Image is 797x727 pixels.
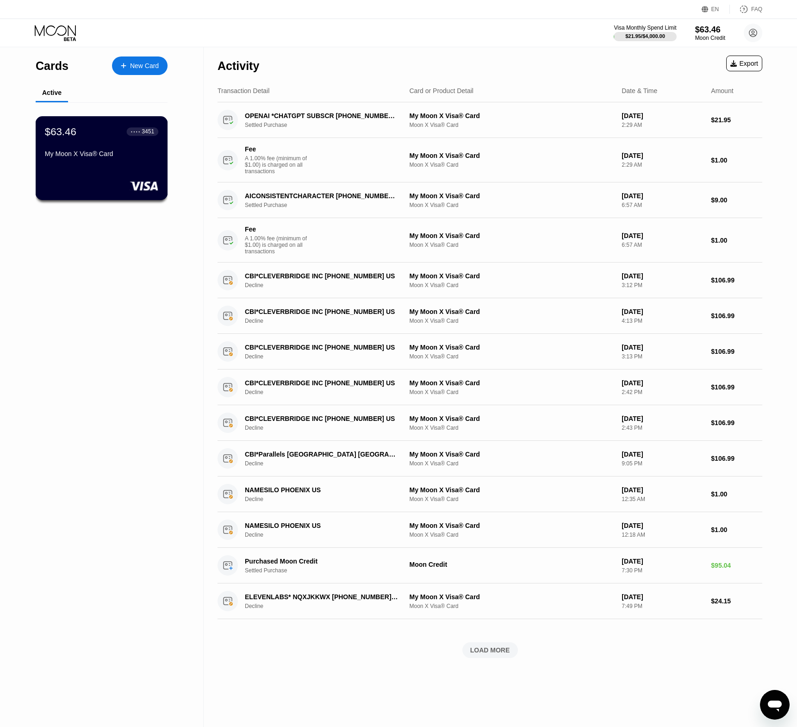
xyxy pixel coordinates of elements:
[409,112,614,119] div: My Moon X Visa® Card
[218,298,762,334] div: CBI*CLEVERBRIDGE INC [PHONE_NUMBER] USDeclineMy Moon X Visa® CardMoon X Visa® Card[DATE]4:13 PM$1...
[409,415,614,422] div: My Moon X Visa® Card
[622,122,704,128] div: 2:29 AM
[218,87,269,94] div: Transaction Detail
[622,242,704,248] div: 6:57 AM
[218,642,762,658] div: LOAD MORE
[245,318,411,324] div: Decline
[470,646,510,654] div: LOAD MORE
[622,567,704,574] div: 7:30 PM
[245,155,314,175] div: A 1.00% fee (minimum of $1.00) is charged on all transactions
[711,116,762,124] div: $21.95
[695,25,725,35] div: $63.46
[622,162,704,168] div: 2:29 AM
[218,370,762,405] div: CBI*CLEVERBRIDGE INC [PHONE_NUMBER] USDeclineMy Moon X Visa® CardMoon X Visa® Card[DATE]2:42 PM$1...
[245,353,411,360] div: Decline
[245,415,399,422] div: CBI*CLEVERBRIDGE INC [PHONE_NUMBER] US
[622,379,704,387] div: [DATE]
[218,263,762,298] div: CBI*CLEVERBRIDGE INC [PHONE_NUMBER] USDeclineMy Moon X Visa® CardMoon X Visa® Card[DATE]3:12 PM$1...
[622,202,704,208] div: 6:57 AM
[218,548,762,583] div: Purchased Moon CreditSettled PurchaseMoon Credit[DATE]7:30 PM$95.04
[130,62,159,70] div: New Card
[726,56,762,71] div: Export
[409,152,614,159] div: My Moon X Visa® Card
[409,353,614,360] div: Moon X Visa® Card
[409,389,614,395] div: Moon X Visa® Card
[409,282,614,288] div: Moon X Visa® Card
[245,451,399,458] div: CBI*Parallels [GEOGRAPHIC_DATA] [GEOGRAPHIC_DATA]
[245,558,399,565] div: Purchased Moon Credit
[622,232,704,239] div: [DATE]
[711,490,762,498] div: $1.00
[245,460,411,467] div: Decline
[760,690,790,720] iframe: Button to launch messaging window
[245,235,314,255] div: A 1.00% fee (minimum of $1.00) is charged on all transactions
[218,102,762,138] div: OPENAI *CHATGPT SUBSCR [PHONE_NUMBER] USSettled PurchaseMy Moon X Visa® CardMoon X Visa® Card[DAT...
[751,6,762,13] div: FAQ
[42,89,62,96] div: Active
[622,112,704,119] div: [DATE]
[711,348,762,355] div: $106.99
[409,486,614,494] div: My Moon X Visa® Card
[245,389,411,395] div: Decline
[711,157,762,164] div: $1.00
[409,192,614,200] div: My Moon X Visa® Card
[622,344,704,351] div: [DATE]
[711,87,733,94] div: Amount
[218,583,762,619] div: ELEVENLABS* NQXJKKWX [PHONE_NUMBER] USDeclineMy Moon X Visa® CardMoon X Visa® Card[DATE]7:49 PM$2...
[409,318,614,324] div: Moon X Visa® Card
[622,486,704,494] div: [DATE]
[409,425,614,431] div: Moon X Visa® Card
[218,476,762,512] div: NAMESILO PHOENIX USDeclineMy Moon X Visa® CardMoon X Visa® Card[DATE]12:35 AM$1.00
[218,334,762,370] div: CBI*CLEVERBRIDGE INC [PHONE_NUMBER] USDeclineMy Moon X Visa® CardMoon X Visa® Card[DATE]3:13 PM$1...
[711,597,762,605] div: $24.15
[409,593,614,601] div: My Moon X Visa® Card
[142,128,154,135] div: 3451
[218,512,762,548] div: NAMESILO PHOENIX USDeclineMy Moon X Visa® CardMoon X Visa® Card[DATE]12:18 AM$1.00
[245,522,399,529] div: NAMESILO PHOENIX US
[245,226,310,233] div: Fee
[245,122,411,128] div: Settled Purchase
[245,425,411,431] div: Decline
[218,405,762,441] div: CBI*CLEVERBRIDGE INC [PHONE_NUMBER] USDeclineMy Moon X Visa® CardMoon X Visa® Card[DATE]2:43 PM$1...
[622,308,704,315] div: [DATE]
[622,87,657,94] div: Date & Time
[622,353,704,360] div: 3:13 PM
[730,5,762,14] div: FAQ
[625,33,665,39] div: $21.95 / $4,000.00
[730,60,758,67] div: Export
[622,593,704,601] div: [DATE]
[245,112,399,119] div: OPENAI *CHATGPT SUBSCR [PHONE_NUMBER] US
[409,242,614,248] div: Moon X Visa® Card
[622,152,704,159] div: [DATE]
[409,496,614,502] div: Moon X Visa® Card
[245,282,411,288] div: Decline
[245,145,310,153] div: Fee
[622,415,704,422] div: [DATE]
[45,125,76,138] div: $63.46
[45,150,158,157] div: My Moon X Visa® Card
[245,567,411,574] div: Settled Purchase
[622,460,704,467] div: 9:05 PM
[245,379,399,387] div: CBI*CLEVERBRIDGE INC [PHONE_NUMBER] US
[711,6,719,13] div: EN
[218,138,762,182] div: FeeA 1.00% fee (minimum of $1.00) is charged on all transactionsMy Moon X Visa® CardMoon X Visa® ...
[409,232,614,239] div: My Moon X Visa® Card
[409,122,614,128] div: Moon X Visa® Card
[409,561,614,568] div: Moon Credit
[702,5,730,14] div: EN
[245,603,411,609] div: Decline
[622,192,704,200] div: [DATE]
[218,218,762,263] div: FeeA 1.00% fee (minimum of $1.00) is charged on all transactionsMy Moon X Visa® CardMoon X Visa® ...
[409,532,614,538] div: Moon X Visa® Card
[711,455,762,462] div: $106.99
[711,383,762,391] div: $106.99
[112,56,168,75] div: New Card
[711,526,762,533] div: $1.00
[409,460,614,467] div: Moon X Visa® Card
[622,496,704,502] div: 12:35 AM
[622,389,704,395] div: 2:42 PM
[409,202,614,208] div: Moon X Visa® Card
[711,312,762,320] div: $106.99
[409,522,614,529] div: My Moon X Visa® Card
[622,425,704,431] div: 2:43 PM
